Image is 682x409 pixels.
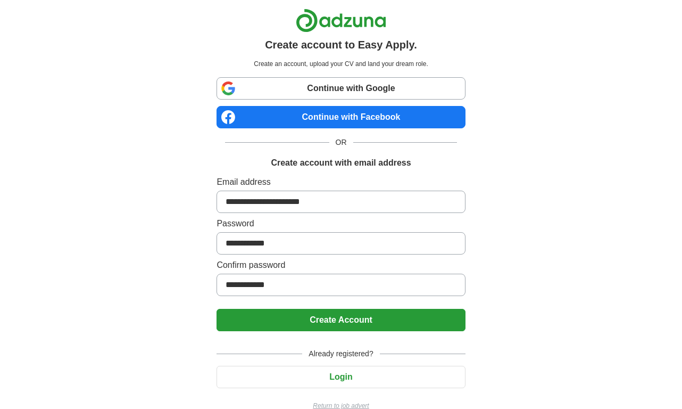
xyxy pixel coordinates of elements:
[217,176,465,189] label: Email address
[217,366,465,388] button: Login
[219,59,463,69] p: Create an account, upload your CV and land your dream role.
[217,77,465,100] a: Continue with Google
[217,372,465,381] a: Login
[329,137,353,148] span: OR
[265,37,417,53] h1: Create account to Easy Apply.
[271,157,411,169] h1: Create account with email address
[302,348,379,359] span: Already registered?
[217,217,465,230] label: Password
[217,259,465,272] label: Confirm password
[296,9,386,32] img: Adzuna logo
[217,106,465,128] a: Continue with Facebook
[217,309,465,331] button: Create Account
